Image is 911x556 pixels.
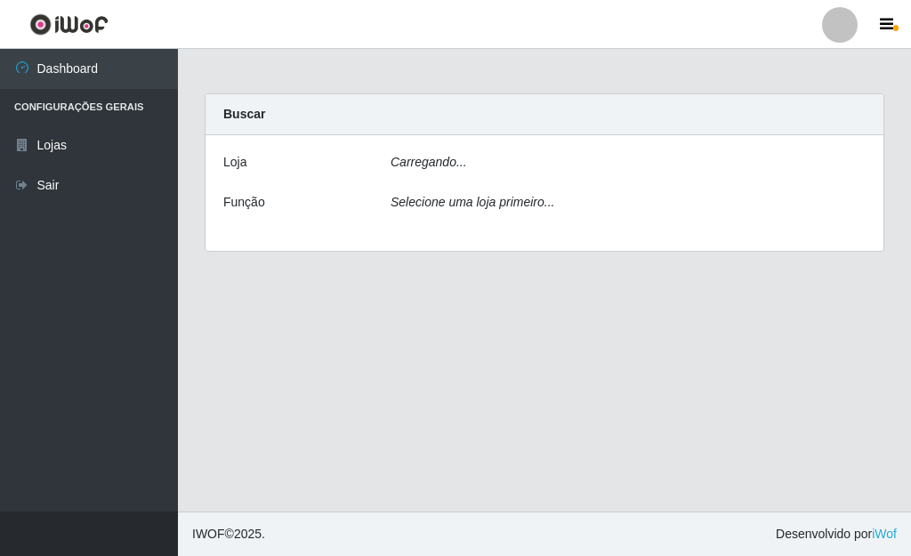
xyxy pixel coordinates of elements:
strong: Buscar [223,107,265,121]
label: Função [223,193,265,212]
a: iWof [872,527,897,541]
i: Carregando... [391,155,467,169]
i: Selecione uma loja primeiro... [391,195,554,209]
span: IWOF [192,527,225,541]
span: © 2025 . [192,525,265,544]
img: CoreUI Logo [29,13,109,36]
label: Loja [223,153,246,172]
span: Desenvolvido por [776,525,897,544]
